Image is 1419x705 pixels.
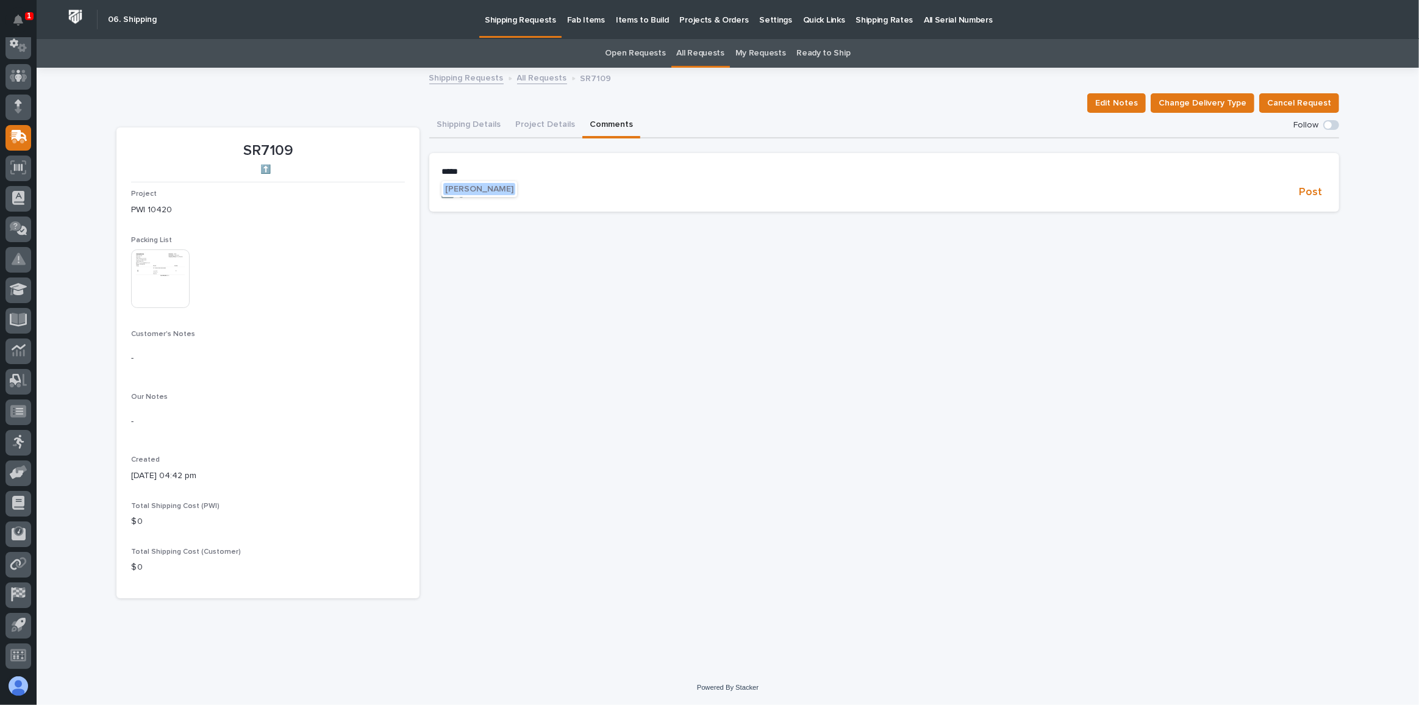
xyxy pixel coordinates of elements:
[443,183,515,195] button: [PERSON_NAME]
[5,7,31,33] button: Notifications
[27,12,31,20] p: 1
[131,165,400,175] p: ⬆️
[735,39,786,68] a: My Requests
[1294,185,1327,199] button: Post
[1087,93,1146,113] button: Edit Notes
[429,113,508,138] button: Shipping Details
[1095,96,1138,110] span: Edit Notes
[582,113,640,138] button: Comments
[131,561,405,574] p: $ 0
[131,142,405,160] p: SR7109
[131,331,195,338] span: Customer's Notes
[581,71,612,84] p: SR7109
[1159,96,1246,110] span: Change Delivery Type
[131,393,168,401] span: Our Notes
[606,39,666,68] a: Open Requests
[1151,93,1254,113] button: Change Delivery Type
[508,113,582,138] button: Project Details
[131,352,405,365] p: -
[796,39,850,68] a: Ready to Ship
[1293,120,1318,131] p: Follow
[131,237,172,244] span: Packing List
[108,15,157,25] h2: 06. Shipping
[697,684,759,691] a: Powered By Stacker
[445,185,513,193] span: [PERSON_NAME]
[1267,96,1331,110] span: Cancel Request
[131,515,405,528] p: $ 0
[131,204,405,217] p: PWI 10420
[5,673,31,699] button: users-avatar
[131,548,241,556] span: Total Shipping Cost (Customer)
[429,70,504,84] a: Shipping Requests
[1259,93,1339,113] button: Cancel Request
[131,190,157,198] span: Project
[1299,185,1322,199] span: Post
[131,503,220,510] span: Total Shipping Cost (PWI)
[131,470,405,482] p: [DATE] 04:42 pm
[131,415,405,428] p: -
[517,70,567,84] a: All Requests
[677,39,724,68] a: All Requests
[131,456,160,463] span: Created
[15,15,31,34] div: Notifications1
[64,5,87,28] img: Workspace Logo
